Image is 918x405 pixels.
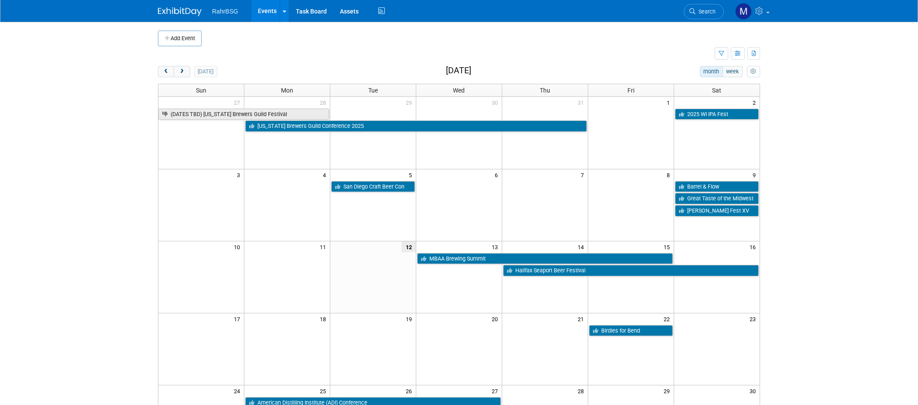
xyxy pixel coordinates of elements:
[319,97,330,108] span: 28
[331,181,415,192] a: San Diego Craft Beer Con
[749,241,760,252] span: 16
[281,87,293,94] span: Mon
[194,66,217,77] button: [DATE]
[577,385,588,396] span: 28
[405,97,416,108] span: 29
[752,169,760,180] span: 9
[663,241,674,252] span: 15
[158,109,329,120] a: (DATES TBD) [US_STATE] Brewers Guild Festival
[453,87,465,94] span: Wed
[675,205,759,216] a: [PERSON_NAME] Fest XV
[368,87,378,94] span: Tue
[417,253,673,264] a: MBAA Brewing Summit
[540,87,550,94] span: Thu
[491,385,502,396] span: 27
[752,97,760,108] span: 2
[580,169,588,180] span: 7
[627,87,634,94] span: Fri
[401,241,416,252] span: 12
[589,325,673,336] a: Birdies for Bend
[675,181,759,192] a: Barrel & Flow
[712,87,721,94] span: Sat
[684,4,724,19] a: Search
[233,97,244,108] span: 27
[322,169,330,180] span: 4
[491,313,502,324] span: 20
[750,69,756,75] i: Personalize Calendar
[666,97,674,108] span: 1
[174,66,190,77] button: next
[749,385,760,396] span: 30
[405,385,416,396] span: 26
[212,8,238,15] span: RahrBSG
[577,241,588,252] span: 14
[577,313,588,324] span: 21
[446,66,471,76] h2: [DATE]
[233,241,244,252] span: 10
[158,31,202,46] button: Add Event
[319,241,330,252] span: 11
[233,385,244,396] span: 24
[236,169,244,180] span: 3
[749,313,760,324] span: 23
[503,265,759,276] a: Halifax Seaport Beer Festival
[408,169,416,180] span: 5
[245,120,586,132] a: [US_STATE] Brewers Guild Conference 2025
[700,66,723,77] button: month
[695,8,716,15] span: Search
[158,66,174,77] button: prev
[158,7,202,16] img: ExhibitDay
[723,66,743,77] button: week
[747,66,760,77] button: myCustomButton
[494,169,502,180] span: 6
[196,87,206,94] span: Sun
[491,97,502,108] span: 30
[491,241,502,252] span: 13
[233,313,244,324] span: 17
[663,313,674,324] span: 22
[675,193,759,204] a: Great Taste of the Midwest
[577,97,588,108] span: 31
[663,385,674,396] span: 29
[319,385,330,396] span: 25
[666,169,674,180] span: 8
[675,109,759,120] a: 2025 WI IPA Fest
[405,313,416,324] span: 19
[319,313,330,324] span: 18
[735,3,752,20] img: Michael Dawson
